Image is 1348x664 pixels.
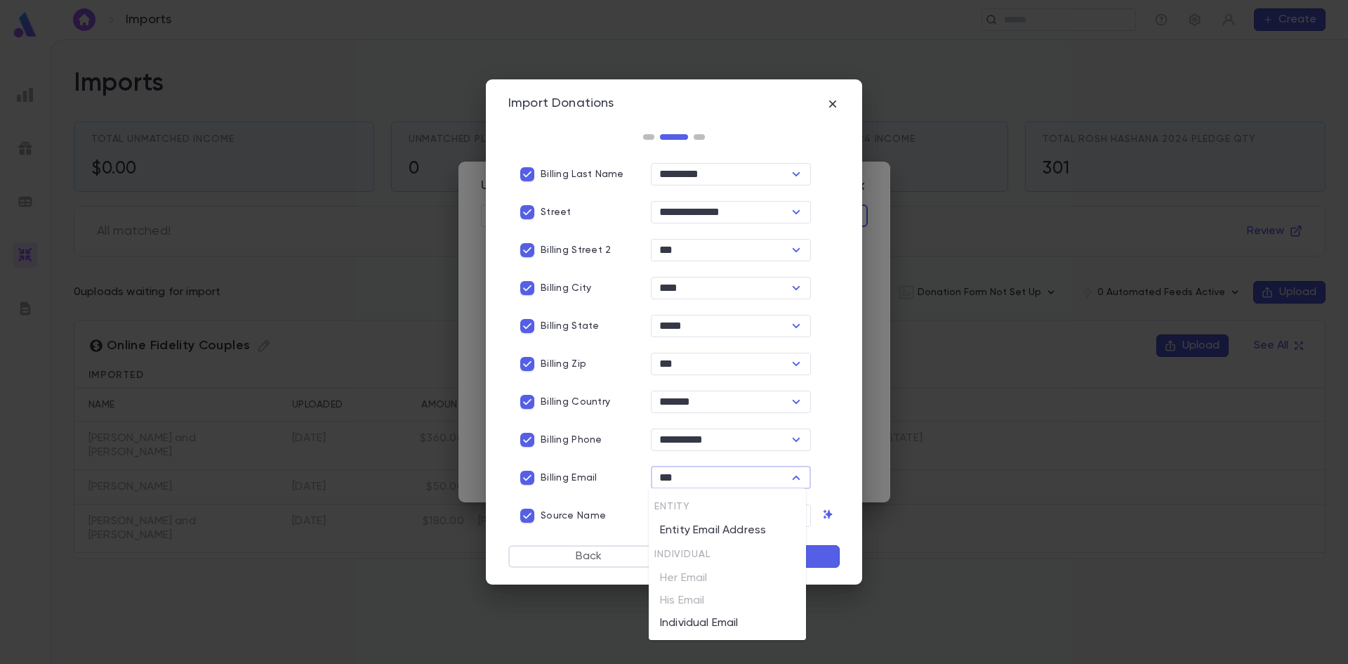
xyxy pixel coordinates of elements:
[541,245,611,256] p: Billing Street 2
[786,354,806,374] button: Open
[786,430,806,450] button: Open
[541,510,606,521] p: Source Name
[649,612,806,634] li: Individual Email
[654,502,690,512] span: Entity
[541,169,624,180] p: Billing Last Name
[508,96,614,112] div: Import Donations
[649,519,806,542] li: Entity Email Address
[786,240,806,260] button: Open
[786,392,806,412] button: Open
[541,396,610,408] p: Billing Country
[541,434,602,445] p: Billing Phone
[508,545,669,568] button: Back
[786,316,806,336] button: Open
[541,282,591,294] p: Billing City
[786,202,806,222] button: Open
[541,358,586,370] p: Billing Zip
[654,549,710,559] span: Individual
[786,468,806,488] button: Close
[786,278,806,298] button: Open
[541,472,597,483] p: Billing Email
[786,164,806,184] button: Open
[541,207,571,218] p: Street
[541,320,600,332] p: Billing State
